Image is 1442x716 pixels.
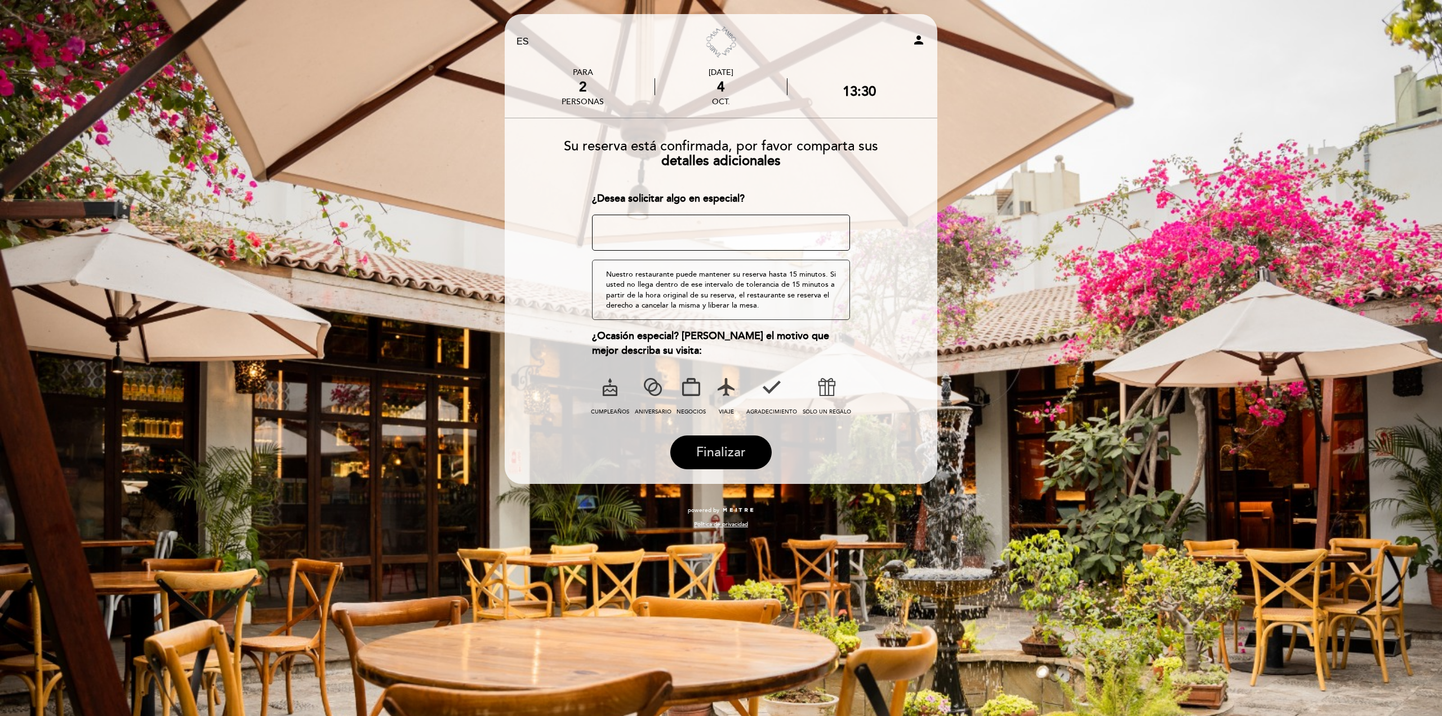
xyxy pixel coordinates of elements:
span: SOLO UN REGALO [803,408,851,415]
div: personas [562,97,604,106]
i: person [912,33,925,47]
div: 4 [655,79,786,95]
div: PARA [562,68,604,77]
div: Nuestro restaurante puede mantener su reserva hasta 15 minutos. Si usted no llega dentro de ese i... [592,260,851,320]
a: powered by [688,506,754,514]
span: Finalizar [696,444,746,460]
a: Política de privacidad [694,521,748,528]
span: ANIVERSARIO [635,408,671,415]
span: NEGOCIOS [677,408,706,415]
div: ¿Ocasión especial? [PERSON_NAME] el motivo que mejor describa su visita: [592,329,851,358]
div: 13:30 [843,83,876,100]
span: AGRADECIMIENTO [746,408,797,415]
button: Finalizar [670,435,772,469]
div: [DATE] [655,68,786,77]
button: person [912,33,925,51]
div: oct. [655,97,786,106]
span: VIAJE [719,408,734,415]
a: Casa Tambo [651,26,791,57]
span: CUMPLEAÑOS [591,408,629,415]
div: ¿Desea solicitar algo en especial? [592,192,851,206]
div: 2 [562,79,604,95]
span: powered by [688,506,719,514]
img: MEITRE [722,508,754,513]
span: Su reserva está confirmada, por favor comparta sus [564,138,878,154]
b: detalles adicionales [661,153,781,169]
